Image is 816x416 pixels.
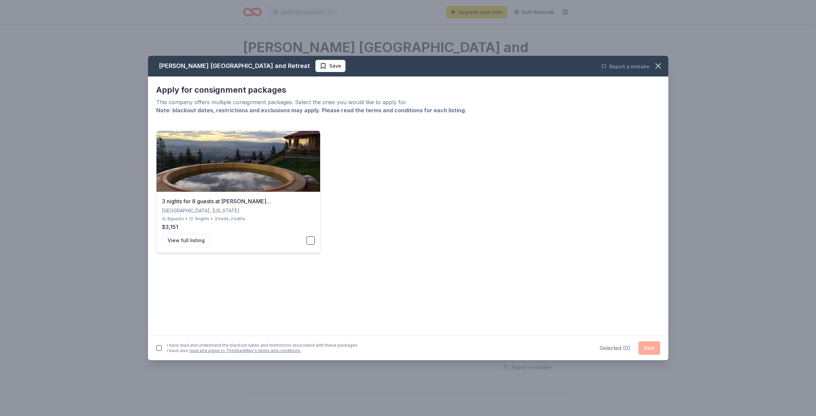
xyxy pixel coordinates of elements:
span: Save [329,62,341,70]
div: This company offers multiple consignment packages. Select the ones you would like to apply for. [156,98,660,106]
a: read and agree to TheShareWay's terms and conditions. [189,348,301,353]
div: • [211,216,213,222]
img: 3 nights for 8 guests at Downing Mountain Lodge [156,131,320,192]
div: 3 beds, 2 baths [214,216,245,222]
div: Selected ( 0 ) [599,344,630,352]
div: $3,151 [162,223,315,231]
button: View full listing [162,234,210,247]
div: Note: blackout dates, restrictions and exclusions may apply. Please read the terms and conditions... [156,106,660,114]
button: Report a mistake [601,63,649,71]
button: Save [315,60,346,72]
div: 3 nights for 8 guests at [PERSON_NAME][GEOGRAPHIC_DATA] [162,197,315,205]
div: I have read and understand the blackout dates and restrictions associated with these packages. I ... [167,343,358,353]
span: 3 nights [194,216,209,222]
span: 8 guests [167,216,184,222]
div: [GEOGRAPHIC_DATA], [US_STATE] [162,207,315,215]
div: Apply for consignment packages [156,85,660,95]
div: [PERSON_NAME] [GEOGRAPHIC_DATA] and Retreat [159,61,310,71]
div: • [185,216,188,222]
